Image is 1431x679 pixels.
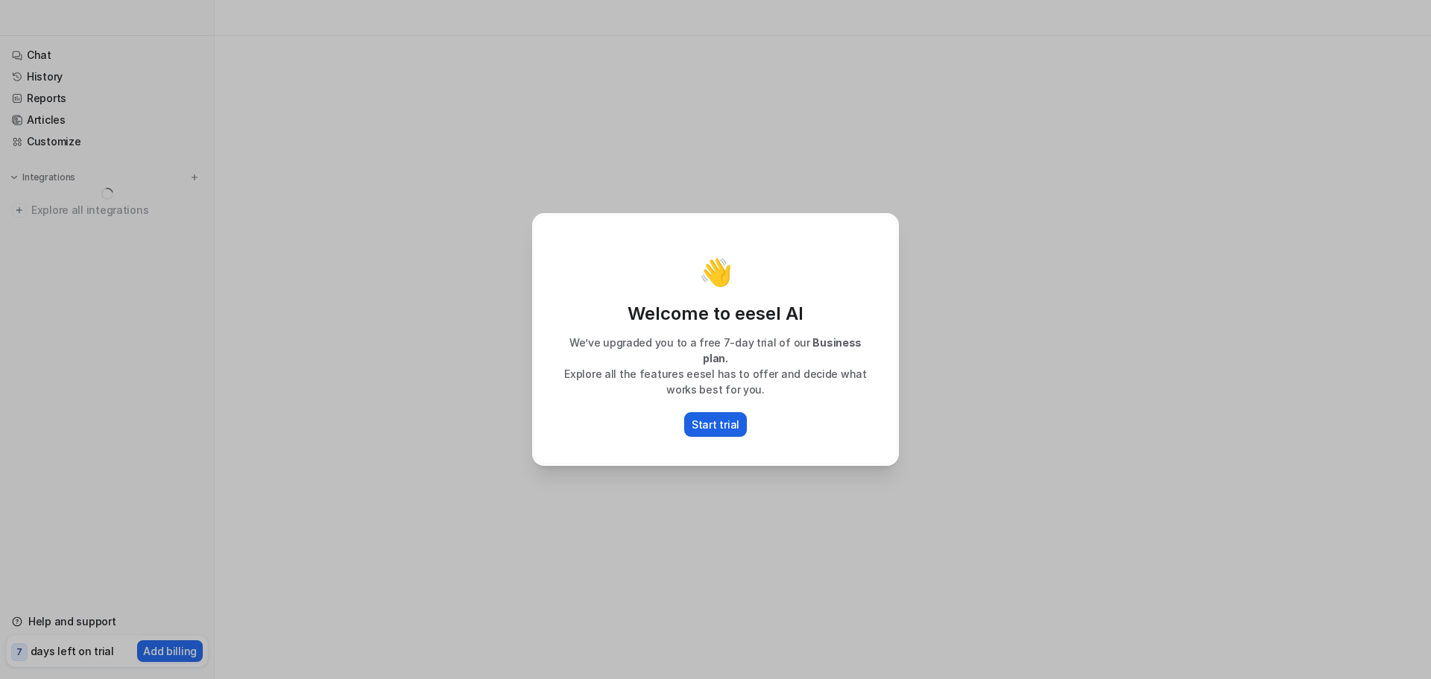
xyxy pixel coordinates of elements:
p: We’ve upgraded you to a free 7-day trial of our [549,335,882,366]
button: Start trial [684,412,747,437]
p: 👋 [699,257,733,287]
p: Welcome to eesel AI [549,302,882,326]
p: Start trial [692,417,739,432]
p: Explore all the features eesel has to offer and decide what works best for you. [549,366,882,397]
